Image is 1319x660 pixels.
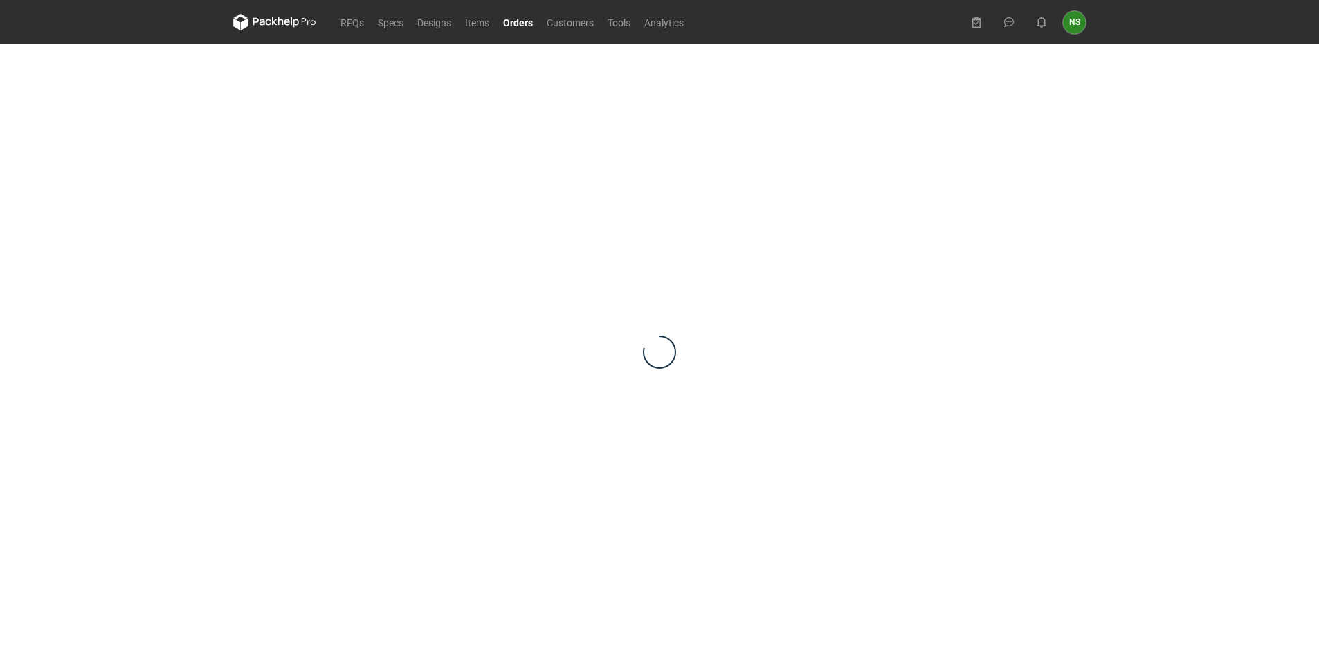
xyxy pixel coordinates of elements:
a: Designs [410,14,458,30]
svg: Packhelp Pro [233,14,316,30]
a: Analytics [637,14,691,30]
button: NS [1063,11,1086,34]
a: RFQs [334,14,371,30]
a: Orders [496,14,540,30]
a: Specs [371,14,410,30]
a: Tools [601,14,637,30]
a: Items [458,14,496,30]
a: Customers [540,14,601,30]
div: Natalia Stępak [1063,11,1086,34]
